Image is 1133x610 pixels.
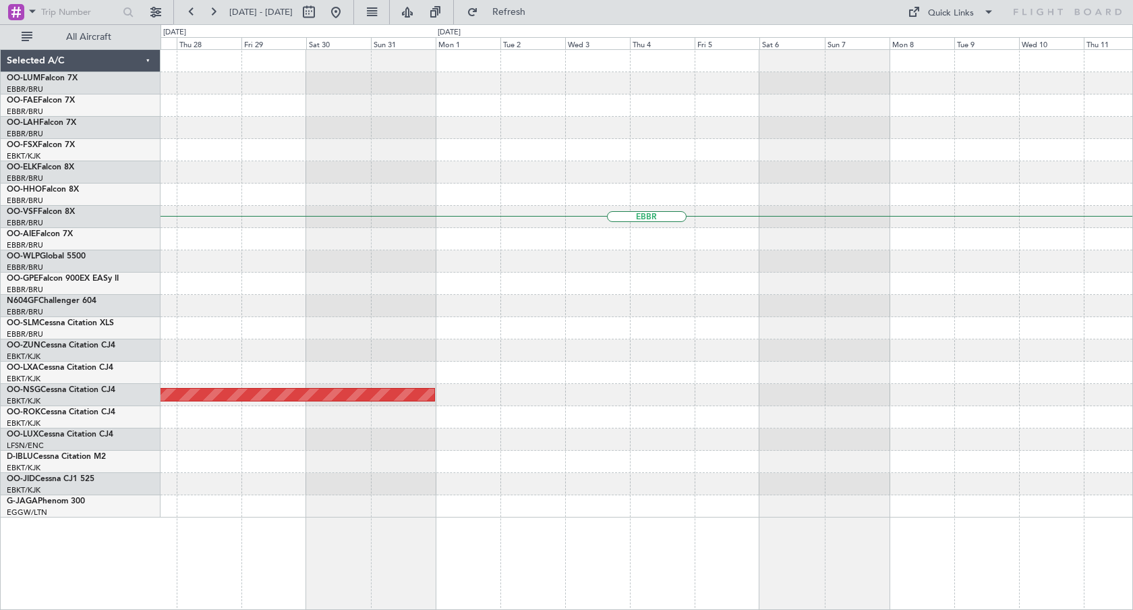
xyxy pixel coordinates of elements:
[7,386,40,394] span: OO-NSG
[7,297,96,305] a: N604GFChallenger 604
[241,37,306,49] div: Fri 29
[7,252,86,260] a: OO-WLPGlobal 5500
[500,37,565,49] div: Tue 2
[7,74,78,82] a: OO-LUMFalcon 7X
[7,196,43,206] a: EBBR/BRU
[1019,37,1084,49] div: Wed 10
[7,453,33,461] span: D-IBLU
[890,37,954,49] div: Mon 8
[7,119,76,127] a: OO-LAHFalcon 7X
[7,186,42,194] span: OO-HHO
[7,218,43,228] a: EBBR/BRU
[7,285,43,295] a: EBBR/BRU
[7,107,43,117] a: EBBR/BRU
[7,163,74,171] a: OO-ELKFalcon 8X
[163,27,186,38] div: [DATE]
[928,7,974,20] div: Quick Links
[7,96,38,105] span: OO-FAE
[759,37,824,49] div: Sat 6
[229,6,293,18] span: [DATE] - [DATE]
[7,364,113,372] a: OO-LXACessna Citation CJ4
[7,129,43,139] a: EBBR/BRU
[7,230,73,238] a: OO-AIEFalcon 7X
[7,275,119,283] a: OO-GPEFalcon 900EX EASy II
[7,119,39,127] span: OO-LAH
[461,1,542,23] button: Refresh
[695,37,759,49] div: Fri 5
[15,26,146,48] button: All Aircraft
[7,96,75,105] a: OO-FAEFalcon 7X
[7,151,40,161] a: EBKT/KJK
[7,208,75,216] a: OO-VSFFalcon 8X
[7,475,35,483] span: OO-JID
[306,37,371,49] div: Sat 30
[7,319,39,327] span: OO-SLM
[7,186,79,194] a: OO-HHOFalcon 8X
[7,408,115,416] a: OO-ROKCessna Citation CJ4
[7,262,43,273] a: EBBR/BRU
[7,441,44,451] a: LFSN/ENC
[565,37,630,49] div: Wed 3
[7,431,113,439] a: OO-LUXCessna Citation CJ4
[7,84,43,94] a: EBBR/BRU
[7,497,38,505] span: G-JAGA
[177,37,241,49] div: Thu 28
[7,497,85,505] a: G-JAGAPhenom 300
[41,2,119,22] input: Trip Number
[7,252,40,260] span: OO-WLP
[7,418,40,428] a: EBKT/KJK
[7,319,114,327] a: OO-SLMCessna Citation XLS
[436,37,500,49] div: Mon 1
[7,141,38,149] span: OO-FSX
[438,27,461,38] div: [DATE]
[481,7,538,17] span: Refresh
[825,37,890,49] div: Sun 7
[7,485,40,495] a: EBKT/KJK
[7,341,115,350] a: OO-ZUNCessna Citation CJ4
[630,37,695,49] div: Thu 4
[7,208,38,216] span: OO-VSF
[7,396,40,406] a: EBKT/KJK
[7,374,40,384] a: EBKT/KJK
[954,37,1019,49] div: Tue 9
[7,453,106,461] a: D-IBLUCessna Citation M2
[35,32,142,42] span: All Aircraft
[7,329,43,339] a: EBBR/BRU
[7,386,115,394] a: OO-NSGCessna Citation CJ4
[7,74,40,82] span: OO-LUM
[371,37,436,49] div: Sun 31
[7,173,43,184] a: EBBR/BRU
[7,463,40,473] a: EBKT/KJK
[7,141,75,149] a: OO-FSXFalcon 7X
[7,352,40,362] a: EBKT/KJK
[7,431,38,439] span: OO-LUX
[7,341,40,350] span: OO-ZUN
[7,507,47,518] a: EGGW/LTN
[7,275,38,283] span: OO-GPE
[7,475,94,483] a: OO-JIDCessna CJ1 525
[7,240,43,250] a: EBBR/BRU
[7,230,36,238] span: OO-AIE
[901,1,1001,23] button: Quick Links
[7,297,38,305] span: N604GF
[7,364,38,372] span: OO-LXA
[7,408,40,416] span: OO-ROK
[7,307,43,317] a: EBBR/BRU
[7,163,37,171] span: OO-ELK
